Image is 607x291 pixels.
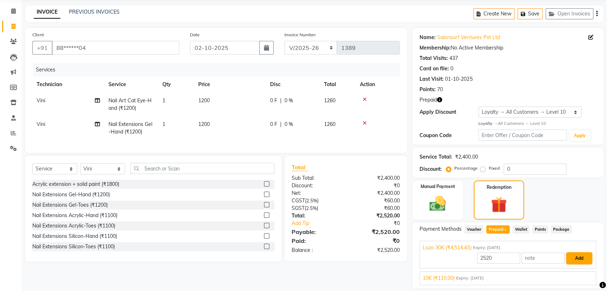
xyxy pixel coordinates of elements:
a: INVOICE [34,6,60,19]
span: 0 F [270,97,277,104]
div: Balance : [286,247,346,254]
div: Nail Extensions Silicon-Toes (₹1100) [32,243,115,250]
button: Apply [570,130,590,141]
div: ₹2,400.00 [455,153,478,161]
span: CGST [292,197,305,204]
span: | [280,97,282,104]
span: Points [532,225,548,234]
div: Paid: [286,236,346,245]
label: Fixed [488,165,499,172]
div: No Active Membership [420,44,596,52]
button: Create New [473,8,515,19]
div: ₹2,520.00 [346,247,406,254]
span: 0 F [270,121,277,128]
div: ₹0 [346,182,406,189]
div: ₹2,400.00 [346,189,406,197]
label: Client [32,32,44,38]
th: Technician [32,76,104,93]
span: 1260 [324,121,335,127]
label: Date [190,32,200,38]
span: 2.5% [306,198,317,203]
div: Name: [420,34,436,41]
div: 01-10-2025 [445,75,472,83]
span: | [280,121,282,128]
button: Add [566,252,592,264]
span: 2 [504,228,508,233]
span: SGST [292,205,305,211]
div: Card on file: [420,65,449,72]
a: PREVIOUS INVOICES [69,9,120,15]
div: Nail Extensions Silicon-Hand (₹1100) [32,233,117,240]
button: Save [518,8,543,19]
div: ₹60.00 [346,197,406,205]
div: Discount: [286,182,346,189]
span: Voucher [464,225,483,234]
div: Apply Discount [420,108,478,116]
th: Total [320,76,356,93]
div: Nail Extensions Gel-Toes (₹1200) [32,201,108,209]
div: Coupon Code [420,132,478,139]
span: 1 [162,97,165,104]
div: ₹0 [346,236,406,245]
label: Redemption [486,184,511,191]
span: Prepaid [420,96,437,104]
div: ( ) [286,205,346,212]
button: Open Invoices [546,8,593,19]
div: Nail Extensions Gel-Hand (₹1200) [32,191,110,198]
a: Add Tip [286,220,356,227]
div: Services [33,63,405,76]
span: 1200 [198,97,210,104]
th: Disc [266,76,320,93]
div: Payable: [286,227,346,236]
span: 0 % [284,121,293,128]
span: 2.5% [306,205,317,211]
div: Nail Extensions Acrylic-Toes (₹1100) [32,222,115,230]
div: Acrylic extension + solid paint (₹1800) [32,180,119,188]
span: Total [292,164,308,171]
span: Nail Extensions Gel-Hand (₹1200) [108,121,152,135]
button: +91 [32,41,52,55]
span: 0 % [284,97,293,104]
div: Net: [286,189,346,197]
span: Wallet [513,225,529,234]
span: Vini [37,97,45,104]
th: Service [104,76,158,93]
label: Invoice Number [284,32,316,38]
span: 1200 [198,121,210,127]
th: Qty [158,76,194,93]
div: 437 [449,55,458,62]
input: Enter Offer / Coupon Code [478,130,567,141]
div: ₹2,400.00 [346,174,406,182]
div: Last Visit: [420,75,444,83]
div: Discount: [420,165,442,173]
th: Price [194,76,266,93]
strong: Loyalty → [478,121,497,126]
span: 10K (₹110.00) [423,274,455,282]
div: Total Visits: [420,55,448,62]
label: Percentage [454,165,477,172]
label: Manual Payment [421,183,455,190]
th: Action [356,76,400,93]
span: 1260 [324,97,335,104]
div: ( ) [286,197,346,205]
img: _cash.svg [424,194,451,213]
a: Salonsurf Ventures Pvt Ltd [437,34,500,41]
span: Expiry: [DATE] [456,275,483,281]
span: Vini [37,121,45,127]
div: ₹0 [356,220,405,227]
span: Prepaid [486,225,510,234]
div: ₹60.00 [346,205,406,212]
div: Total: [286,212,346,220]
span: Expiry: [DATE] [473,245,500,251]
div: 0 [450,65,453,72]
input: Amount [477,253,520,264]
div: Sub Total: [286,174,346,182]
div: Membership: [420,44,451,52]
div: ₹2,520.00 [346,212,406,220]
input: Search by Name/Mobile/Email/Code [52,41,179,55]
span: Payment Methods [420,225,462,233]
input: Search or Scan [130,163,274,174]
div: All Customers → Level 10 [478,121,596,127]
div: Points: [420,86,436,93]
span: Luzo 30K (₹4,514.43) [423,244,471,252]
